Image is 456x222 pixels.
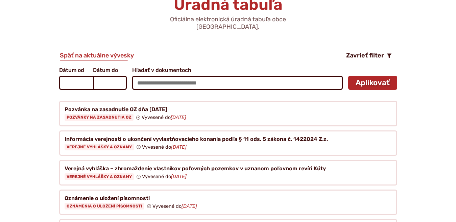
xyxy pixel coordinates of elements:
[59,76,93,90] input: Dátum od
[132,67,343,73] span: Hľadať v dokumentoch
[93,67,127,73] span: Dátum do
[348,76,397,90] button: Aplikovať
[59,190,397,215] a: Oznámenie o uložení písomnosti Oznámenia o uložení písomnosti Vyvesené do[DATE]
[93,76,127,90] input: Dátum do
[59,160,397,186] a: Verejná vyhláška – zhromaždenie vlastníkov poľovných pozemkov v uznanom poľovnom revíri Kúty Vere...
[132,76,343,90] input: Hľadať v dokumentoch
[346,52,384,59] span: Zavrieť filter
[59,51,135,61] a: Späť na aktuálne vývesky
[59,67,93,73] span: Dátum od
[59,101,397,126] a: Pozvánka na zasadnutie OZ dňa [DATE] Pozvánky na zasadnutia OZ Vyvesené do[DATE]
[147,16,309,30] p: Oficiálna elektronická úradná tabuľa obce [GEOGRAPHIC_DATA].
[341,50,397,62] button: Zavrieť filter
[59,130,397,156] a: Informácia verejnosti o ukončení vyvlastňovacieho konania podľa § 11 ods. 5 zákona č. 1422024 Z.z...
